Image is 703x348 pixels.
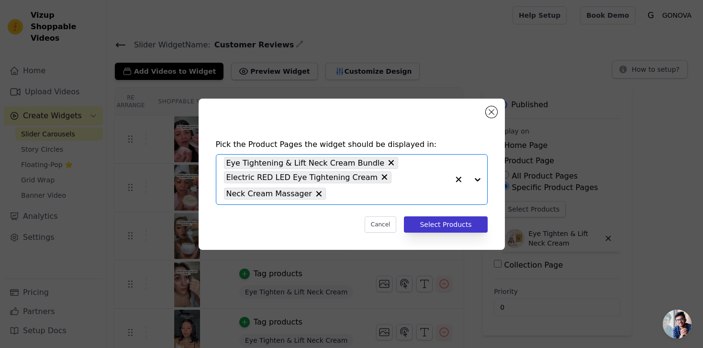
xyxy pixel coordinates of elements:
a: Open chat [663,310,692,338]
button: Select Products [404,216,487,233]
button: Close modal [486,106,497,118]
span: Neck Cream Massager [226,188,312,200]
button: Cancel [365,216,397,233]
h4: Pick the Product Pages the widget should be displayed in: [216,139,488,150]
span: Electric RED LED Eye Tightening Cream [226,171,378,183]
span: Eye Tightening & Lift Neck Cream Bundle [226,157,385,169]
